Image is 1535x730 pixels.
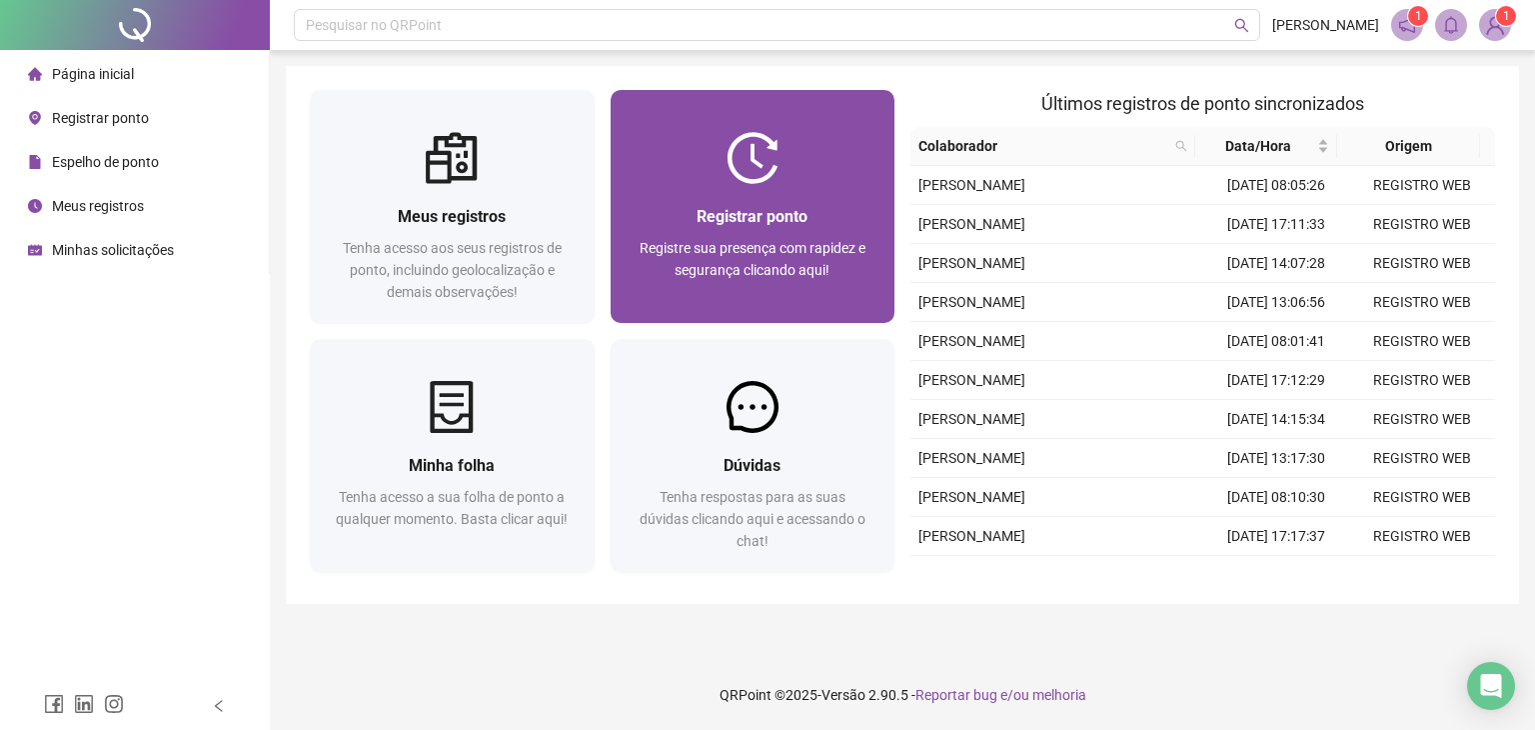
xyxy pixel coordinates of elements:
td: REGISTRO WEB [1349,517,1495,556]
th: Origem [1337,127,1479,166]
td: APP ONLINE [1349,556,1495,595]
span: search [1171,131,1191,161]
td: REGISTRO WEB [1349,166,1495,205]
span: [PERSON_NAME] [918,216,1025,232]
td: [DATE] 14:07:28 [1203,244,1349,283]
span: Meus registros [52,198,144,214]
span: clock-circle [28,199,42,213]
div: Open Intercom Messenger [1467,662,1515,710]
th: Data/Hora [1195,127,1337,166]
span: Minhas solicitações [52,242,174,258]
span: home [28,67,42,81]
td: REGISTRO WEB [1349,205,1495,244]
td: [DATE] 14:15:34 [1203,400,1349,439]
span: notification [1398,16,1416,34]
span: instagram [104,694,124,714]
td: REGISTRO WEB [1349,478,1495,517]
span: Espelho de ponto [52,154,159,170]
td: [DATE] 13:17:30 [1203,439,1349,478]
span: Últimos registros de ponto sincronizados [1041,93,1364,114]
span: [PERSON_NAME] [918,294,1025,310]
span: Colaborador [918,135,1167,157]
span: Tenha acesso a sua folha de ponto a qualquer momento. Basta clicar aqui! [336,489,568,527]
span: Registrar ponto [52,110,149,126]
span: Minha folha [409,456,495,475]
img: 79603 [1480,10,1510,40]
td: REGISTRO WEB [1349,439,1495,478]
span: Tenha respostas para as suas dúvidas clicando aqui e acessando o chat! [640,489,865,549]
a: Registrar pontoRegistre sua presença com rapidez e segurança clicando aqui! [611,90,895,323]
span: Registrar ponto [697,207,807,226]
span: [PERSON_NAME] [918,450,1025,466]
footer: QRPoint © 2025 - 2.90.5 - [270,660,1535,730]
span: [PERSON_NAME] [1272,14,1379,36]
span: facebook [44,694,64,714]
span: Reportar bug e/ou melhoria [915,687,1086,703]
span: Versão [821,687,865,703]
span: [PERSON_NAME] [918,411,1025,427]
td: REGISTRO WEB [1349,322,1495,361]
a: DúvidasTenha respostas para as suas dúvidas clicando aqui e acessando o chat! [611,339,895,572]
td: REGISTRO WEB [1349,244,1495,283]
td: [DATE] 13:06:56 [1203,283,1349,322]
span: [PERSON_NAME] [918,489,1025,505]
span: left [212,699,226,713]
span: Tenha acesso aos seus registros de ponto, incluindo geolocalização e demais observações! [343,240,562,300]
a: Minha folhaTenha acesso a sua folha de ponto a qualquer momento. Basta clicar aqui! [310,339,595,572]
span: search [1234,18,1249,33]
span: 1 [1503,9,1510,23]
td: [DATE] 17:12:29 [1203,361,1349,400]
span: [PERSON_NAME] [918,255,1025,271]
td: [DATE] 17:11:33 [1203,205,1349,244]
td: [DATE] 14:50:55 [1203,556,1349,595]
span: 1 [1415,9,1422,23]
span: [PERSON_NAME] [918,372,1025,388]
td: REGISTRO WEB [1349,361,1495,400]
sup: Atualize o seu contato no menu Meus Dados [1496,6,1516,26]
span: bell [1442,16,1460,34]
span: Página inicial [52,66,134,82]
span: [PERSON_NAME] [918,333,1025,349]
td: [DATE] 08:05:26 [1203,166,1349,205]
td: [DATE] 08:01:41 [1203,322,1349,361]
span: Registre sua presença com rapidez e segurança clicando aqui! [640,240,865,278]
span: Data/Hora [1203,135,1313,157]
span: Meus registros [398,207,506,226]
span: search [1175,140,1187,152]
td: REGISTRO WEB [1349,283,1495,322]
sup: 1 [1408,6,1428,26]
a: Meus registrosTenha acesso aos seus registros de ponto, incluindo geolocalização e demais observa... [310,90,595,323]
td: [DATE] 08:10:30 [1203,478,1349,517]
span: schedule [28,243,42,257]
td: REGISTRO WEB [1349,400,1495,439]
span: file [28,155,42,169]
span: [PERSON_NAME] [918,528,1025,544]
span: linkedin [74,694,94,714]
span: environment [28,111,42,125]
td: [DATE] 17:17:37 [1203,517,1349,556]
span: Dúvidas [724,456,780,475]
span: [PERSON_NAME] [918,177,1025,193]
